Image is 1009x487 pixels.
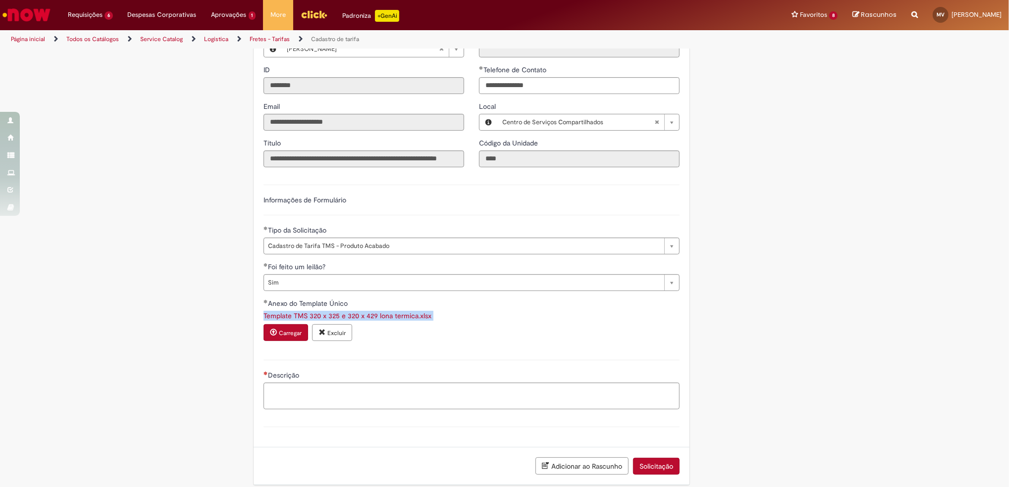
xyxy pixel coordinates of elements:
[502,114,654,130] span: Centro de Serviços Compartilhados
[250,35,290,43] a: Fretes - Tarifas
[479,66,483,70] span: Obrigatório Preenchido
[375,10,399,22] p: +GenAi
[264,77,464,94] input: ID
[212,10,247,20] span: Aprovações
[479,41,680,57] input: Departamento
[268,226,328,235] span: Tipo da Solicitação
[66,35,119,43] a: Todos os Catálogos
[264,65,272,74] span: Somente leitura - ID
[268,275,659,291] span: Sim
[287,41,439,57] span: [PERSON_NAME]
[535,457,629,475] button: Adicionar ao Rascunho
[479,138,540,148] label: Somente leitura - Código da Unidade
[264,65,272,75] label: Somente leitura - ID
[128,10,197,20] span: Despesas Corporativas
[800,10,827,20] span: Favoritos
[282,41,464,57] a: [PERSON_NAME]Limpar campo Favorecido
[264,263,268,267] span: Obrigatório Preenchido
[649,114,664,130] abbr: Limpar campo Local
[479,77,680,94] input: Telefone de Contato
[264,101,282,111] label: Somente leitura - Email
[279,329,302,337] small: Carregar
[268,238,659,254] span: Cadastro de Tarifa TMS - Produto Acabado
[479,102,498,111] span: Local
[434,41,449,57] abbr: Limpar campo Favorecido
[264,150,464,167] input: Título
[68,10,103,20] span: Requisições
[268,299,350,308] span: Anexo do Template Único
[264,114,464,131] input: Email
[264,41,282,57] button: Favorecido, Visualizar este registro Mateus Marinho Vian
[264,311,431,320] a: Download de Template TMS 320 x 325 e 320 x 429 lona termica.xlsx
[479,150,680,167] input: Código da Unidade
[268,262,327,271] span: Foi feito um leilão?
[829,11,838,20] span: 8
[312,324,352,341] button: Excluir anexo Template TMS 320 x 325 e 320 x 429 lona termica.xlsx
[483,65,548,74] span: Telefone de Contato
[264,138,283,148] label: Somente leitura - Título
[264,226,268,230] span: Obrigatório Preenchido
[301,7,327,22] img: click_logo_yellow_360x200.png
[268,371,301,380] span: Descrição
[264,324,308,341] button: Carregar anexo de Anexo do Template Único Required
[204,35,228,43] a: Logistica
[140,35,183,43] a: Service Catalog
[270,10,286,20] span: More
[479,114,497,130] button: Local, Visualizar este registro Centro de Serviços Compartilhados
[937,11,945,18] span: MV
[7,30,665,49] ul: Trilhas de página
[264,299,268,303] span: Obrigatório Preenchido
[1,5,52,25] img: ServiceNow
[479,139,540,147] span: Somente leitura - Código da Unidade
[633,458,680,475] button: Solicitação
[264,195,346,204] label: Informações de Formulário
[861,10,897,19] span: Rascunhos
[264,383,680,409] textarea: Descrição
[11,35,45,43] a: Página inicial
[105,11,113,20] span: 6
[311,35,359,43] a: Cadastro de tarifa
[327,329,346,337] small: Excluir
[264,371,268,375] span: Necessários
[852,10,897,20] a: Rascunhos
[497,114,679,130] a: Centro de Serviços CompartilhadosLimpar campo Local
[952,10,1002,19] span: [PERSON_NAME]
[249,11,256,20] span: 1
[342,10,399,22] div: Padroniza
[264,139,283,147] span: Somente leitura - Título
